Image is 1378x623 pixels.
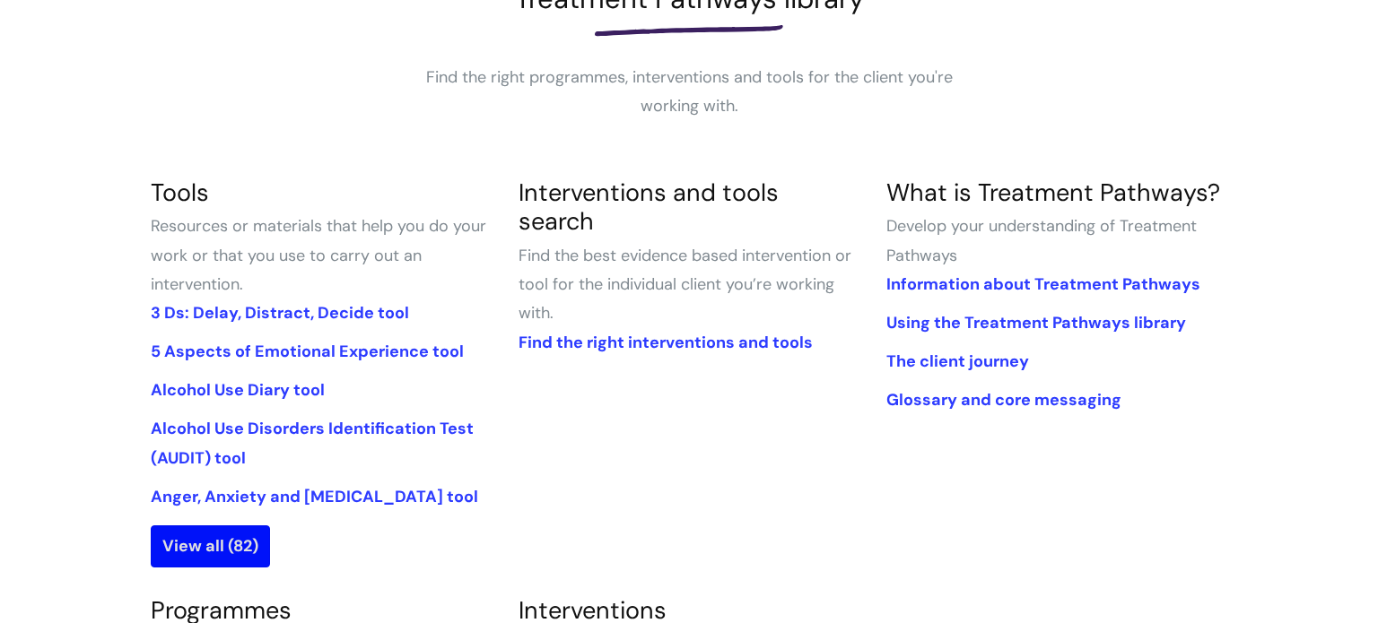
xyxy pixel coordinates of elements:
[519,245,851,324] span: Find the best evidence based intervention or tool for the individual client you’re working with.
[886,350,1029,372] a: The client journey
[886,177,1220,208] a: What is Treatment Pathways?
[886,273,1200,295] a: Information about Treatment Pathways
[151,341,464,362] a: 5 Aspects of Emotional Experience tool
[886,312,1186,333] a: Using the Treatment Pathways library
[151,486,478,507] a: Anger, Anxiety and [MEDICAL_DATA] tool
[886,389,1121,411] a: Glossary and core messaging
[151,525,270,567] a: View all (82)
[420,63,958,121] p: Find the right programmes, interventions and tools for the client you're working with.
[519,177,779,237] a: Interventions and tools search
[151,418,474,468] a: Alcohol Use Disorders Identification Test (AUDIT) tool
[886,215,1197,265] span: Develop your understanding of Treatment Pathways
[151,379,325,401] a: Alcohol Use Diary tool
[519,332,813,353] a: Find the right interventions and tools
[151,215,486,295] span: Resources or materials that help you do your work or that you use to carry out an intervention.
[151,302,409,324] a: 3 Ds: Delay, Distract, Decide tool
[151,177,209,208] a: Tools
